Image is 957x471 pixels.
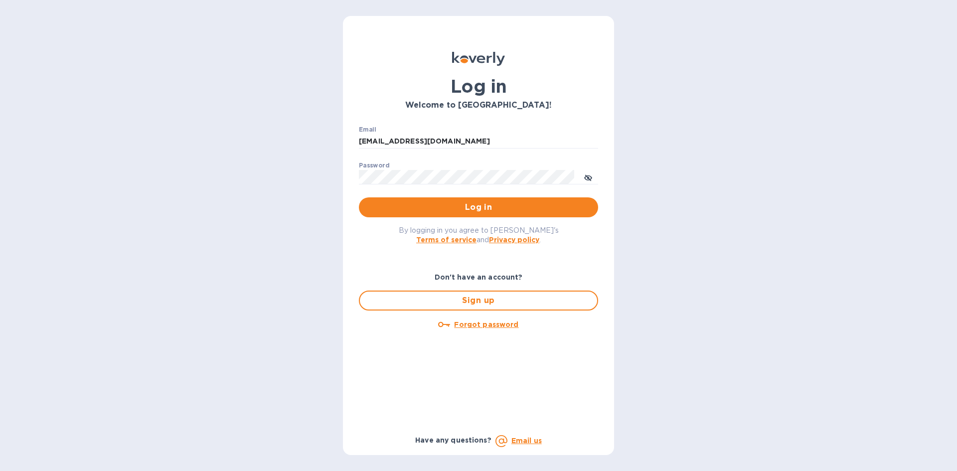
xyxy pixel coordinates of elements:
[452,52,505,66] img: Koverly
[399,226,559,244] span: By logging in you agree to [PERSON_NAME]'s and .
[359,127,376,133] label: Email
[415,436,491,444] b: Have any questions?
[511,437,542,445] a: Email us
[367,201,590,213] span: Log in
[359,101,598,110] h3: Welcome to [GEOGRAPHIC_DATA]!
[359,134,598,149] input: Enter email address
[359,162,389,168] label: Password
[359,76,598,97] h1: Log in
[416,236,477,244] a: Terms of service
[578,167,598,187] button: toggle password visibility
[359,197,598,217] button: Log in
[489,236,539,244] a: Privacy policy
[368,295,589,307] span: Sign up
[734,70,957,471] iframe: Chat Widget
[435,273,523,281] b: Don't have an account?
[359,291,598,311] button: Sign up
[454,320,518,328] u: Forgot password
